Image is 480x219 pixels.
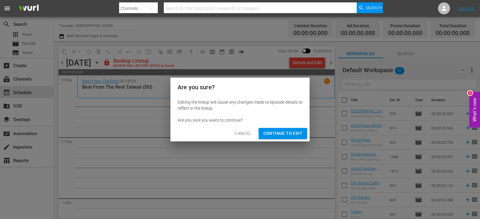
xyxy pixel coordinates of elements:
span: Continue to Edit [263,130,302,137]
div: Editing the lineup will cause any changes made to episode details to reflect in the lineup. [178,99,302,111]
span: Search [366,2,382,13]
div: 1 [468,90,472,95]
span: menu [4,5,11,12]
a: Sign Out [459,6,474,11]
span: Cancel [235,130,251,137]
button: Cancel [230,128,256,139]
h2: Are you sure? [178,82,302,92]
img: ans4CAIJ8jUAAAAAAAAAAAAAAAAAAAAAAAAgQb4GAAAAAAAAAAAAAAAAAAAAAAAAJMjXAAAAAAAAAAAAAAAAAAAAAAAAgAT5G... [14,1,43,16]
button: Open Feedback Widget [469,92,480,127]
div: Are you sure you want to continue? [178,117,302,123]
button: Continue to Edit [259,128,307,139]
